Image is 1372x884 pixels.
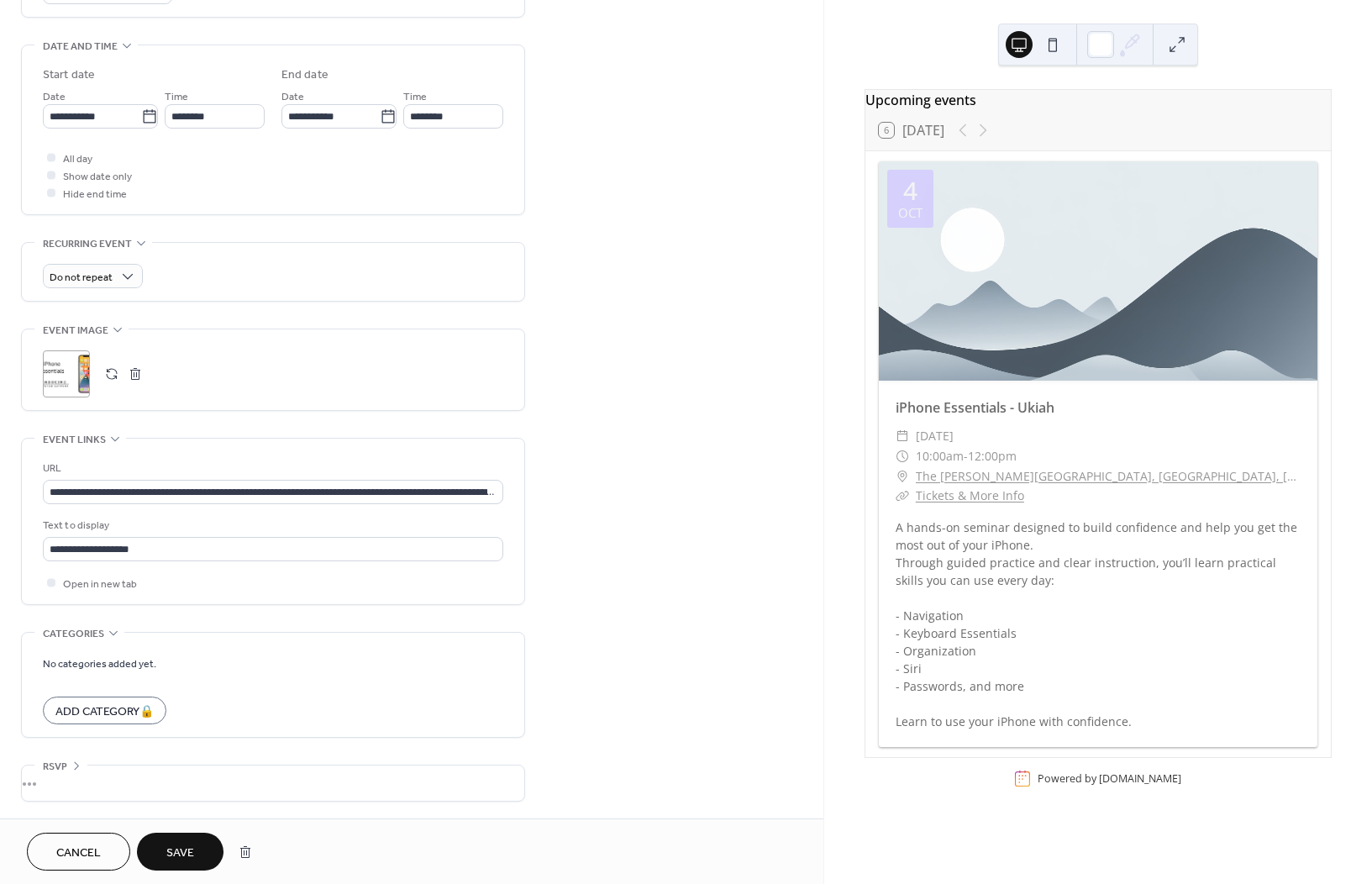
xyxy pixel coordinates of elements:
[63,168,132,186] span: Show date only
[43,350,90,397] div: ;
[896,466,909,487] div: ​
[50,268,113,287] span: Do not repeat
[865,90,1331,110] div: Upcoming events
[879,518,1317,730] div: A hands-on seminar designed to build confidence and help you get the most out of your iPhone. Thr...
[403,88,427,106] span: Time
[43,322,108,339] span: Event image
[916,466,1301,487] a: The [PERSON_NAME][GEOGRAPHIC_DATA], [GEOGRAPHIC_DATA], [GEOGRAPHIC_DATA]
[896,398,1054,417] a: iPhone Essentials - Ukiah
[896,426,909,446] div: ​
[1099,771,1181,786] a: [DOMAIN_NAME]
[903,178,917,203] div: 4
[916,446,964,466] span: 10:00am
[916,487,1024,503] a: Tickets & More Info
[281,66,329,84] div: End date
[43,758,67,776] span: RSVP
[166,845,194,862] span: Save
[43,431,106,449] span: Event links
[896,446,909,466] div: ​
[43,625,104,643] span: Categories
[43,655,156,673] span: No categories added yet.
[63,186,127,203] span: Hide end time
[968,446,1017,466] span: 12:00pm
[281,88,304,106] span: Date
[896,486,909,506] div: ​
[63,576,137,593] span: Open in new tab
[22,766,524,801] div: •••
[43,88,66,106] span: Date
[56,845,101,862] span: Cancel
[43,66,95,84] div: Start date
[898,207,923,219] div: Oct
[43,38,118,55] span: Date and time
[43,235,132,253] span: Recurring event
[43,517,500,534] div: Text to display
[964,446,968,466] span: -
[63,150,92,168] span: All day
[137,833,223,871] button: Save
[916,426,954,446] span: [DATE]
[43,460,500,477] div: URL
[165,88,188,106] span: Time
[27,833,130,871] button: Cancel
[1038,771,1181,786] div: Powered by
